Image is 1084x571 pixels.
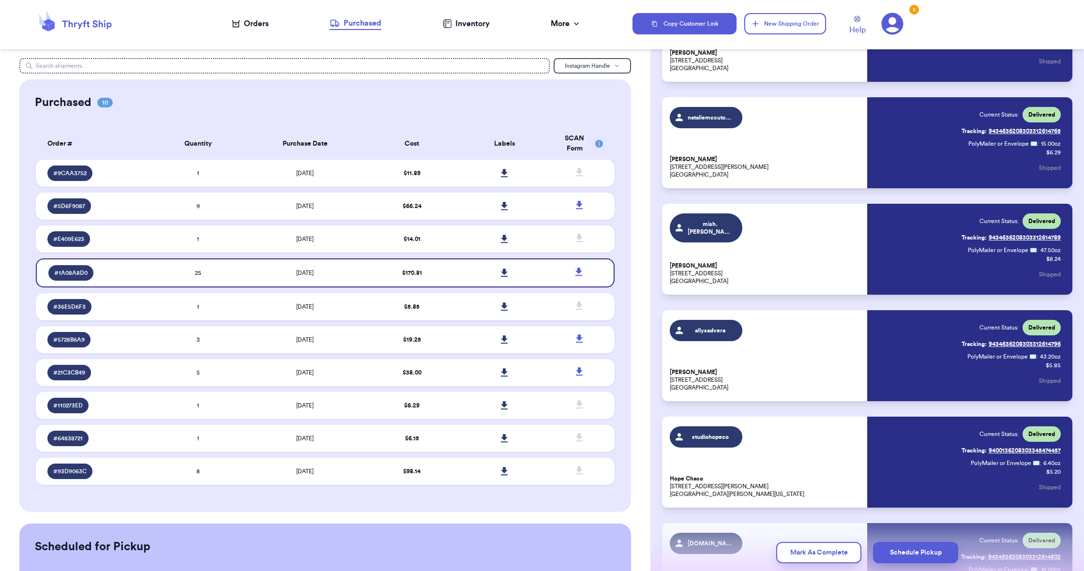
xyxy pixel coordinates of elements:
[962,443,1061,458] a: Tracking:9400136208303345474457
[688,220,734,236] span: mish.[PERSON_NAME]
[967,354,1037,360] span: PolyMailer or Envelope ✉️
[979,430,1019,438] span: Current Status:
[404,170,421,176] span: $ 11.89
[296,270,314,276] span: [DATE]
[54,269,88,277] span: # 1A08A8D0
[670,49,717,57] span: [PERSON_NAME]
[1040,459,1041,467] span: :
[962,127,987,135] span: Tracking:
[1028,430,1055,438] span: Delivered
[36,128,151,160] th: Order #
[670,155,861,179] p: [STREET_ADDRESS][PERSON_NAME] [GEOGRAPHIC_DATA]
[632,13,737,34] button: Copy Customer Link
[1037,246,1039,254] span: :
[197,436,199,441] span: 1
[670,49,861,72] p: [STREET_ADDRESS] [GEOGRAPHIC_DATA]
[296,468,314,474] span: [DATE]
[909,5,919,15] div: 3
[962,336,1061,352] a: Tracking:9434636208303312614796
[1028,217,1055,225] span: Delivered
[1039,477,1061,498] button: Shipped
[554,58,631,74] button: Instagram Handle
[1046,149,1061,156] p: $ 6.29
[962,123,1061,139] a: Tracking:9434636208303312614765
[296,170,314,176] span: [DATE]
[443,18,490,30] a: Inventory
[849,24,866,36] span: Help
[968,247,1037,253] span: PolyMailer or Envelope ✉️
[670,156,717,163] span: [PERSON_NAME]
[1028,324,1055,331] span: Delivered
[404,403,420,408] span: $ 6.29
[53,235,84,243] span: # E409E623
[670,475,703,482] span: Hope Chaco
[404,304,420,310] span: $ 5.85
[296,403,314,408] span: [DATE]
[53,202,85,210] span: # 5D6F9087
[296,370,314,376] span: [DATE]
[97,98,113,107] span: 10
[670,369,717,376] span: [PERSON_NAME]
[53,402,83,409] span: # 110273ED
[196,468,200,474] span: 8
[670,475,861,498] p: [STREET_ADDRESS][PERSON_NAME] [GEOGRAPHIC_DATA][PERSON_NAME][US_STATE]
[1039,370,1061,391] button: Shipped
[53,467,87,475] span: # 93D9063C
[1039,157,1061,179] button: Shipped
[1046,361,1061,369] p: $ 5.85
[458,128,551,160] th: Labels
[197,236,199,242] span: 1
[296,304,314,310] span: [DATE]
[19,58,549,74] input: Search shipments...
[403,203,422,209] span: $ 66.24
[403,468,421,474] span: $ 98.14
[53,336,85,344] span: # 5728B6A9
[1039,264,1061,285] button: Shipped
[197,170,199,176] span: 1
[1041,140,1061,148] span: 15.00 oz
[296,436,314,441] span: [DATE]
[232,18,269,30] a: Orders
[849,16,866,36] a: Help
[404,236,421,242] span: $ 14.01
[1039,51,1061,72] button: Shipped
[565,63,610,69] span: Instagram Handle
[873,542,958,563] button: Schedule Pickup
[962,340,987,348] span: Tracking:
[403,337,421,343] span: $ 19.25
[962,234,987,241] span: Tracking:
[196,203,200,209] span: 9
[688,433,734,441] span: studiohopeco
[53,435,83,442] span: # 64838721
[979,324,1019,331] span: Current Status:
[35,95,91,110] h2: Purchased
[1043,459,1061,467] span: 6.40 oz
[196,370,200,376] span: 5
[35,539,151,555] h2: Scheduled for Pickup
[296,337,314,343] span: [DATE]
[962,230,1061,245] a: Tracking:9434636208303312614789
[1040,353,1061,361] span: 43.20 oz
[330,17,381,29] div: Purchased
[551,18,581,30] div: More
[244,128,366,160] th: Purchase Date
[195,270,201,276] span: 25
[688,114,734,121] span: nataliemccutcheon
[968,141,1038,147] span: PolyMailer or Envelope ✉️
[1028,111,1055,119] span: Delivered
[330,17,381,30] a: Purchased
[296,236,314,242] span: [DATE]
[979,217,1019,225] span: Current Status:
[1037,353,1038,361] span: :
[971,460,1040,466] span: PolyMailer or Envelope ✉️
[53,169,87,177] span: # 9CAA3752
[402,270,422,276] span: $ 170.81
[1040,246,1061,254] span: 47.50 oz
[197,304,199,310] span: 1
[688,327,734,334] span: allysadvera
[405,436,419,441] span: $ 6.15
[53,303,86,311] span: # 36E5D6F3
[53,369,85,376] span: # 21C3CB49
[366,128,458,160] th: Cost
